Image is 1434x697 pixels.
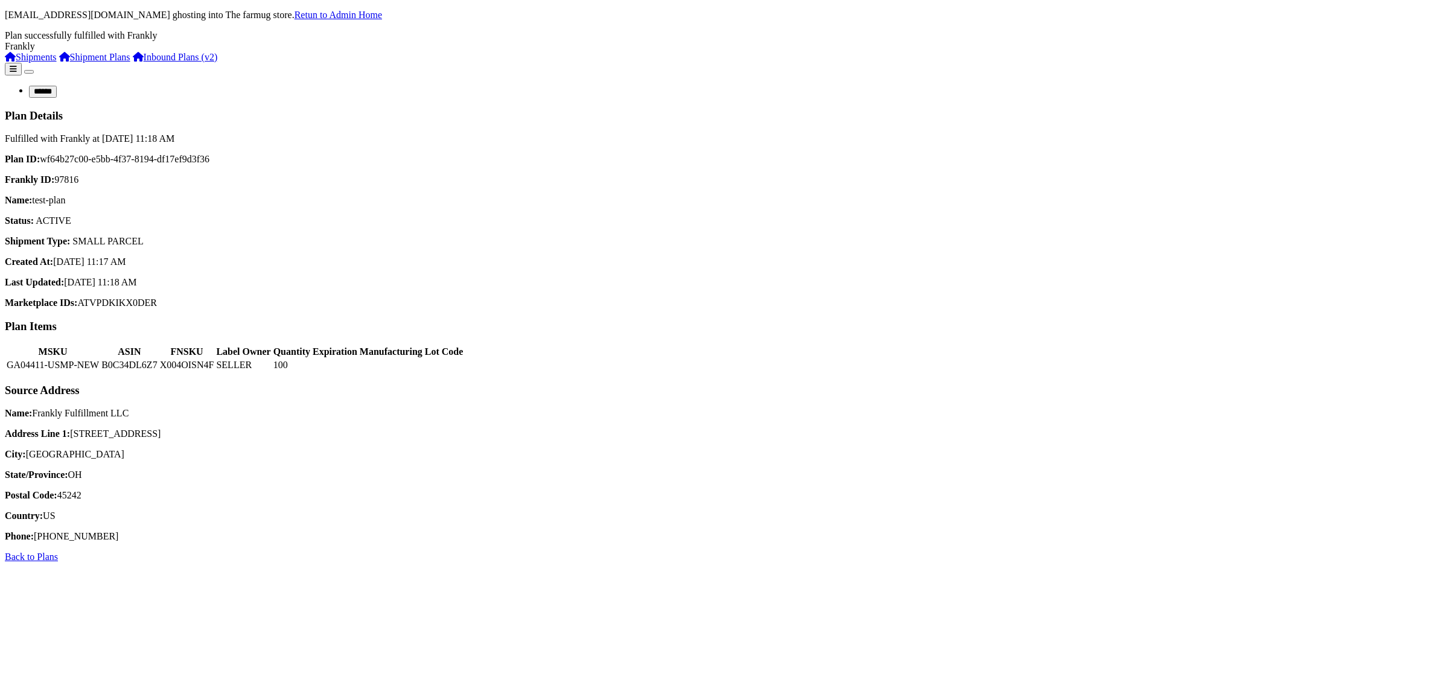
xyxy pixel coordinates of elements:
[6,359,100,371] td: GA04411-USMP-NEW
[5,469,1429,480] p: OH
[5,320,1429,333] h3: Plan Items
[5,41,1429,52] div: Frankly
[5,408,32,418] strong: Name:
[5,256,53,267] strong: Created At:
[72,236,144,246] span: SMALL PARCEL
[5,428,70,439] strong: Address Line 1:
[5,215,34,226] strong: Status:
[5,384,1429,397] h3: Source Address
[5,531,1429,542] p: [PHONE_NUMBER]
[5,277,1429,288] p: [DATE] 11:18 AM
[273,346,311,358] th: Quantity
[5,490,57,500] strong: Postal Code:
[5,277,64,287] strong: Last Updated:
[5,469,68,480] strong: State/Province:
[5,256,1429,267] p: [DATE] 11:17 AM
[359,346,464,358] th: Manufacturing Lot Code
[295,10,382,20] a: Retun to Admin Home
[5,408,1429,419] p: Frankly Fulfillment LLC
[101,359,158,371] td: B0C34DL6Z7
[59,52,130,62] a: Shipment Plans
[5,174,54,185] strong: Frankly ID:
[101,346,158,358] th: ASIN
[6,346,100,358] th: MSKU
[5,10,1429,21] p: [EMAIL_ADDRESS][DOMAIN_NAME] ghosting into The farmug store.
[159,359,215,371] td: X004OISN4F
[5,531,34,541] strong: Phone:
[312,346,358,358] th: Expiration
[5,174,1429,185] p: 97816
[36,215,71,226] span: ACTIVE
[5,511,43,521] strong: Country:
[5,236,70,246] strong: Shipment Type:
[5,30,1429,41] div: Plan successfully fulfilled with Frankly
[5,449,26,459] strong: City:
[133,52,218,62] a: Inbound Plans (v2)
[5,552,58,562] a: Back to Plans
[5,298,1429,308] p: ATVPDKIKX0DER
[5,154,40,164] strong: Plan ID:
[5,490,1429,501] p: 45242
[5,449,1429,460] p: [GEOGRAPHIC_DATA]
[5,428,1429,439] p: [STREET_ADDRESS]
[5,195,32,205] strong: Name:
[5,511,1429,521] p: US
[159,346,215,358] th: FNSKU
[5,195,1429,206] p: test-plan
[5,298,77,308] strong: Marketplace IDs:
[215,346,271,358] th: Label Owner
[24,70,34,74] button: Toggle navigation
[5,52,57,62] a: Shipments
[5,109,1429,123] h3: Plan Details
[5,154,1429,165] p: wf64b27c00-e5bb-4f37-8194-df17ef9d3f36
[5,133,174,144] span: Fulfilled with Frankly at [DATE] 11:18 AM
[273,359,311,371] td: 100
[215,359,271,371] td: SELLER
